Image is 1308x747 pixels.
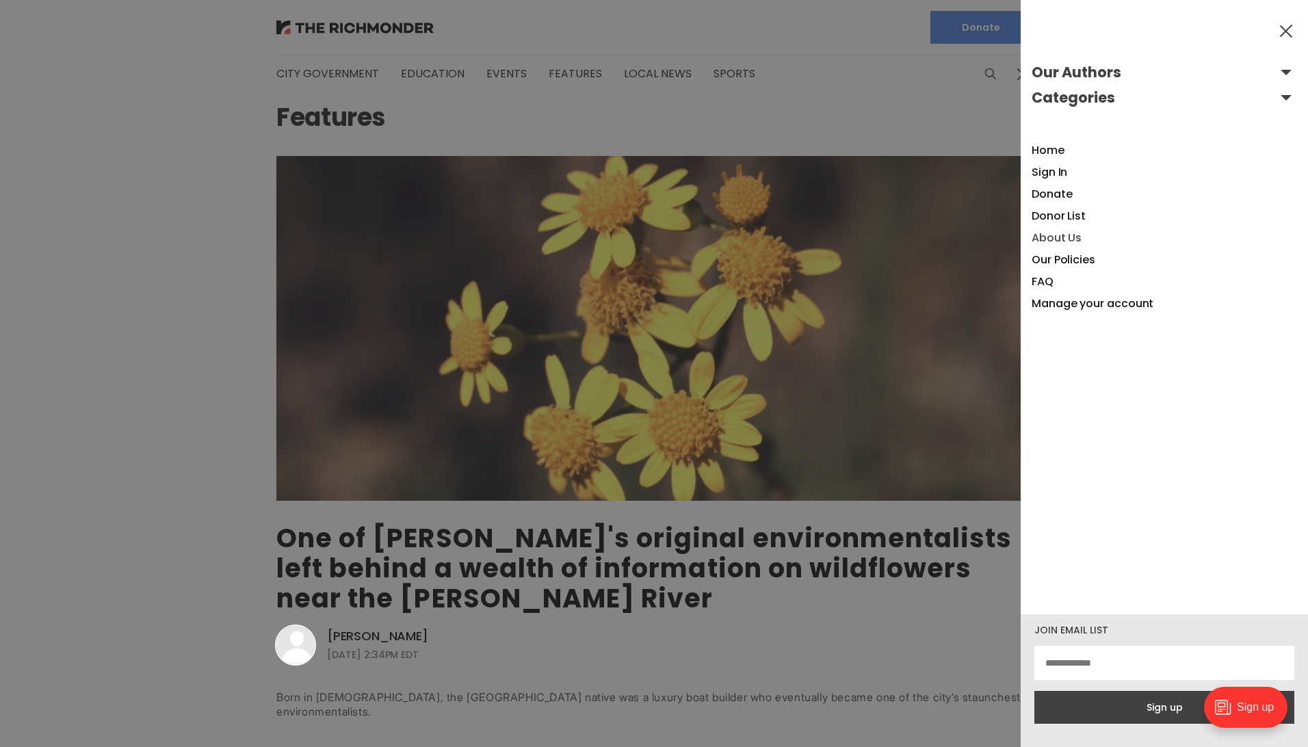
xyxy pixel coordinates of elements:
button: Sign up [1034,691,1294,724]
a: Our Policies [1032,252,1095,267]
a: Sign In [1032,164,1067,180]
iframe: portal-trigger [1192,680,1308,747]
a: FAQ [1032,274,1054,289]
div: Join email list [1034,625,1294,635]
a: Donate [1032,186,1073,202]
a: Manage your account [1032,296,1153,311]
a: About Us [1032,230,1082,246]
a: Donor List [1032,208,1086,224]
a: Home [1032,142,1064,158]
button: Open submenu Our Authors [1032,62,1297,83]
button: Open submenu Categories [1032,87,1297,109]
